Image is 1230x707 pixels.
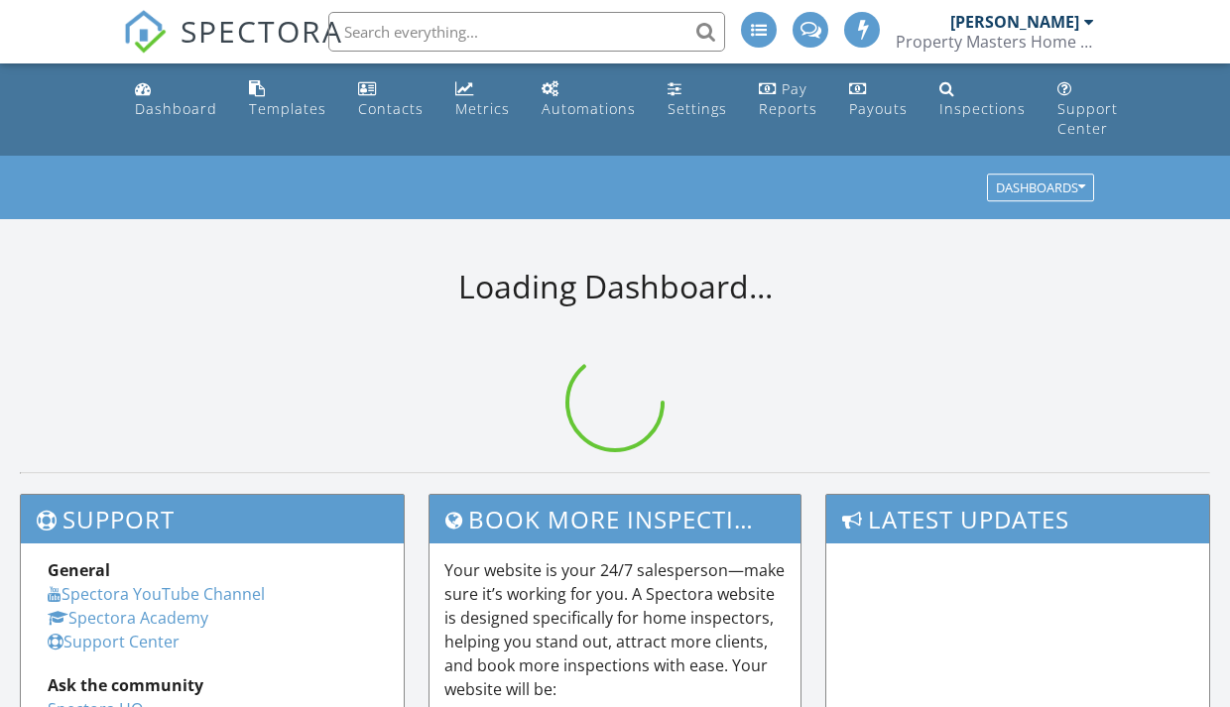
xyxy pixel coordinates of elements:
div: Dashboard [135,99,217,118]
div: Support Center [1057,99,1118,138]
a: Settings [660,71,735,128]
div: Metrics [455,99,510,118]
strong: General [48,559,110,581]
a: Contacts [350,71,431,128]
div: Contacts [358,99,424,118]
a: Inspections [931,71,1034,128]
a: Metrics [447,71,518,128]
div: Automations [542,99,636,118]
div: Settings [668,99,727,118]
img: The Best Home Inspection Software - Spectora [123,10,167,54]
a: SPECTORA [123,27,343,68]
span: SPECTORA [181,10,343,52]
h3: Support [21,495,404,543]
div: Inspections [939,99,1026,118]
div: Pay Reports [759,79,817,118]
div: [PERSON_NAME] [950,12,1079,32]
div: Property Masters Home Inspections [896,32,1094,52]
p: Your website is your 24/7 salesperson—make sure it’s working for you. A Spectora website is desig... [444,558,786,701]
div: Payouts [849,99,908,118]
h3: Latest Updates [826,495,1209,543]
a: Spectora YouTube Channel [48,583,265,605]
a: Pay Reports [751,71,825,128]
div: Ask the community [48,673,377,697]
button: Dashboards [987,175,1094,202]
a: Templates [241,71,334,128]
a: Payouts [841,71,916,128]
input: Search everything... [328,12,725,52]
h3: Book More Inspections [430,495,800,543]
a: Dashboard [127,71,225,128]
div: Templates [249,99,326,118]
a: Support Center [48,631,180,652]
a: Automations (Advanced) [534,71,644,128]
a: Support Center [1049,71,1126,148]
div: Dashboards [996,181,1085,195]
a: Spectora Academy [48,607,208,629]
